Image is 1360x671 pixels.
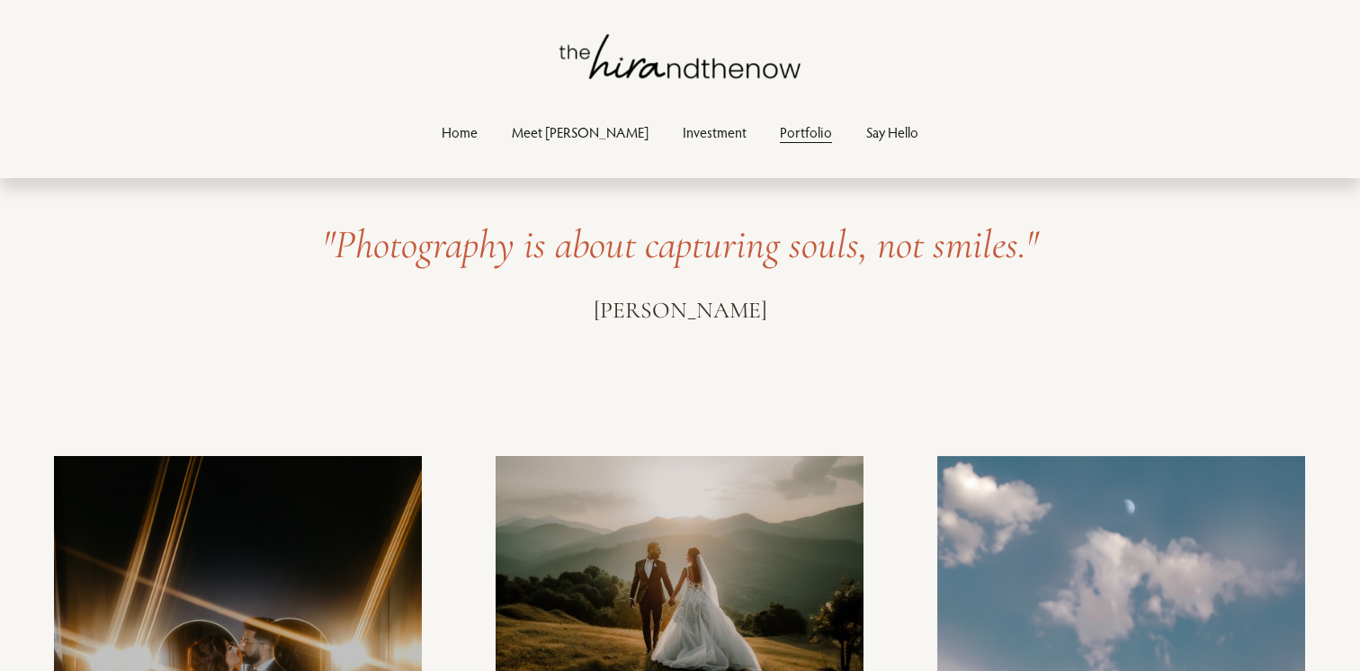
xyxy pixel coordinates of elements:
a: Meet [PERSON_NAME] [512,120,649,144]
em: "Photography is about capturing souls, not smiles." [322,220,1038,269]
a: Say Hello [866,120,918,144]
img: thehirandthenow [559,34,801,79]
a: Home [442,120,478,144]
span: [PERSON_NAME] [594,296,767,324]
a: Portfolio [780,120,832,144]
a: Investment [683,120,747,144]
